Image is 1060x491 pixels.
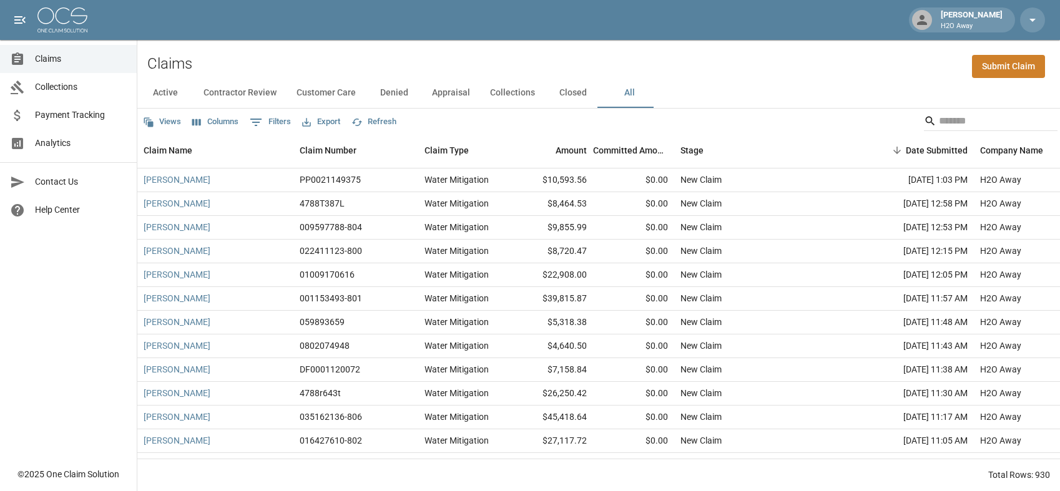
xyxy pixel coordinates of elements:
[512,358,593,382] div: $7,158.84
[35,203,127,216] span: Help Center
[593,216,674,240] div: $0.00
[512,133,593,168] div: Amount
[348,112,400,132] button: Refresh
[144,434,210,447] a: [PERSON_NAME]
[144,458,210,470] a: [PERSON_NAME]
[980,292,1021,304] div: H2O Away
[144,292,210,304] a: [PERSON_NAME]
[556,133,587,168] div: Amount
[861,192,974,216] div: [DATE] 12:58 PM
[680,387,722,399] div: New Claim
[144,387,210,399] a: [PERSON_NAME]
[680,173,722,186] div: New Claim
[300,339,350,352] div: 0802074948
[424,292,489,304] div: Water Mitigation
[861,287,974,311] div: [DATE] 11:57 AM
[35,52,127,66] span: Claims
[680,316,722,328] div: New Claim
[366,78,422,108] button: Denied
[300,363,360,376] div: DF0001120072
[980,339,1021,352] div: H2O Away
[980,363,1021,376] div: H2O Away
[144,316,210,328] a: [PERSON_NAME]
[980,316,1021,328] div: H2O Away
[424,387,489,399] div: Water Mitigation
[189,112,242,132] button: Select columns
[861,406,974,429] div: [DATE] 11:17 AM
[601,78,657,108] button: All
[861,358,974,382] div: [DATE] 11:38 AM
[424,173,489,186] div: Water Mitigation
[861,133,974,168] div: Date Submitted
[593,133,668,168] div: Committed Amount
[300,133,356,168] div: Claim Number
[424,221,489,233] div: Water Mitigation
[422,78,480,108] button: Appraisal
[144,133,192,168] div: Claim Name
[144,363,210,376] a: [PERSON_NAME]
[593,287,674,311] div: $0.00
[300,245,362,257] div: 022411123-800
[680,133,704,168] div: Stage
[936,9,1008,31] div: [PERSON_NAME]
[300,268,355,281] div: 01009170616
[861,240,974,263] div: [DATE] 12:15 PM
[861,429,974,453] div: [DATE] 11:05 AM
[980,197,1021,210] div: H2O Away
[888,142,906,159] button: Sort
[593,334,674,358] div: $0.00
[147,55,192,73] h2: Claims
[924,111,1058,134] div: Search
[861,382,974,406] div: [DATE] 11:30 AM
[144,268,210,281] a: [PERSON_NAME]
[424,197,489,210] div: Water Mitigation
[137,133,293,168] div: Claim Name
[593,429,674,453] div: $0.00
[593,311,674,334] div: $0.00
[512,453,593,477] div: $6,395.79
[980,268,1021,281] div: H2O Away
[861,334,974,358] div: [DATE] 11:43 AM
[680,458,722,470] div: New Claim
[680,221,722,233] div: New Claim
[35,175,127,188] span: Contact Us
[512,263,593,287] div: $22,908.00
[144,221,210,233] a: [PERSON_NAME]
[424,363,489,376] div: Water Mitigation
[593,382,674,406] div: $0.00
[680,245,722,257] div: New Claim
[144,173,210,186] a: [PERSON_NAME]
[861,216,974,240] div: [DATE] 12:53 PM
[980,411,1021,423] div: H2O Away
[593,453,674,477] div: $0.00
[861,168,974,192] div: [DATE] 1:03 PM
[137,78,194,108] button: Active
[37,7,87,32] img: ocs-logo-white-transparent.png
[424,434,489,447] div: Water Mitigation
[972,55,1045,78] a: Submit Claim
[424,411,489,423] div: Water Mitigation
[293,133,418,168] div: Claim Number
[300,221,362,233] div: 009597788-804
[861,311,974,334] div: [DATE] 11:48 AM
[593,263,674,287] div: $0.00
[906,133,968,168] div: Date Submitted
[512,240,593,263] div: $8,720.47
[512,311,593,334] div: $5,318.38
[424,245,489,257] div: Water Mitigation
[674,133,861,168] div: Stage
[680,411,722,423] div: New Claim
[35,80,127,94] span: Collections
[980,458,1021,470] div: H2O Away
[247,112,294,132] button: Show filters
[593,240,674,263] div: $0.00
[593,406,674,429] div: $0.00
[144,245,210,257] a: [PERSON_NAME]
[299,112,343,132] button: Export
[980,387,1021,399] div: H2O Away
[140,112,184,132] button: Views
[512,406,593,429] div: $45,418.64
[144,197,210,210] a: [PERSON_NAME]
[980,434,1021,447] div: H2O Away
[680,434,722,447] div: New Claim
